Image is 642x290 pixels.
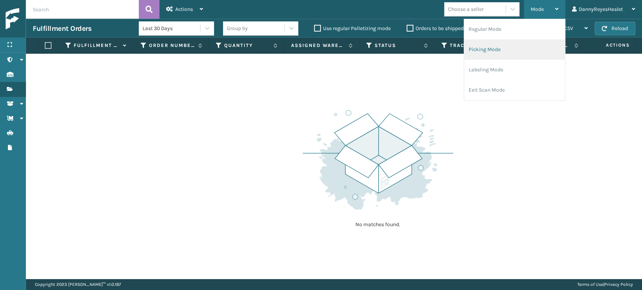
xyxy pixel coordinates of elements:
p: Copyright 2023 [PERSON_NAME]™ v 1.0.187 [35,279,121,290]
img: logo [6,8,73,30]
span: Actions [582,39,634,51]
li: Regular Mode [464,19,565,39]
label: Fulfillment Order Id [74,42,119,49]
span: Mode [531,6,544,12]
li: Labeling Mode [464,60,565,80]
a: Terms of Use [577,282,603,287]
span: Actions [175,6,193,12]
label: Status [375,42,420,49]
label: Tracking Number [450,42,495,49]
div: Group by [227,24,248,32]
div: | [577,279,633,290]
li: Picking Mode [464,39,565,60]
label: Use regular Palletizing mode [314,25,391,32]
h3: Fulfillment Orders [33,24,91,33]
label: Orders to be shipped [DATE] [407,25,480,32]
li: Exit Scan Mode [464,80,565,100]
div: Last 30 Days [143,24,201,32]
label: Order Number [149,42,194,49]
label: Quantity [224,42,270,49]
div: Choose a seller [448,5,484,13]
a: Privacy Policy [604,282,633,287]
label: Assigned Warehouse [291,42,345,49]
button: Reload [595,22,635,35]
